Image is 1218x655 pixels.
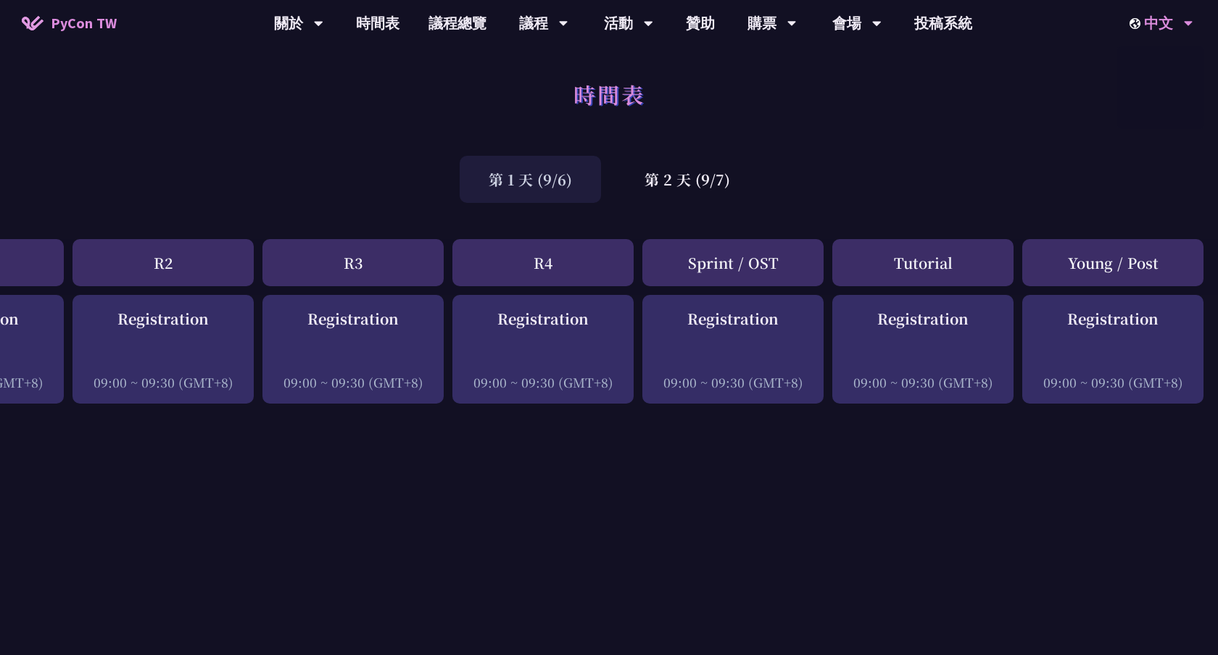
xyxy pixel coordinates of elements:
div: 09:00 ~ 09:30 (GMT+8) [650,373,816,391]
div: Registration [270,308,436,330]
div: 第 2 天 (9/7) [616,156,759,203]
img: Home icon of PyCon TW 2025 [22,16,43,30]
div: Registration [650,308,816,330]
div: Registration [1029,308,1196,330]
h1: 時間表 [573,72,645,116]
div: 第 1 天 (9/6) [460,156,601,203]
div: R2 [72,239,254,286]
div: R3 [262,239,444,286]
div: 09:00 ~ 09:30 (GMT+8) [1029,373,1196,391]
div: 09:00 ~ 09:30 (GMT+8) [270,373,436,391]
div: Young / Post [1022,239,1203,286]
div: 09:00 ~ 09:30 (GMT+8) [840,373,1006,391]
img: Locale Icon [1130,18,1144,29]
div: Tutorial [832,239,1014,286]
div: Registration [460,308,626,330]
a: PyCon TW [7,5,131,41]
span: PyCon TW [51,12,117,34]
div: R4 [452,239,634,286]
div: Registration [80,308,246,330]
div: 09:00 ~ 09:30 (GMT+8) [460,373,626,391]
div: 09:00 ~ 09:30 (GMT+8) [80,373,246,391]
div: Registration [840,308,1006,330]
div: Sprint / OST [642,239,824,286]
